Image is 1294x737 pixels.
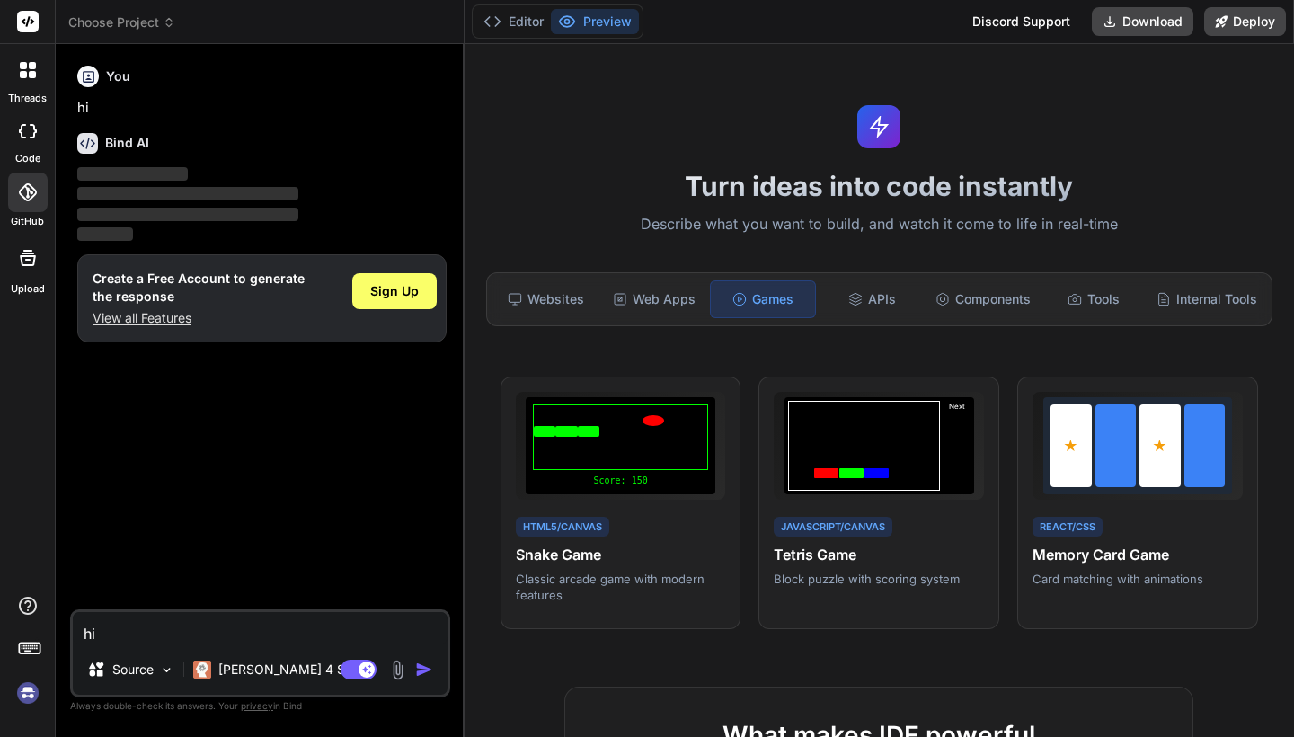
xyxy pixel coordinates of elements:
img: Pick Models [159,662,174,678]
div: Web Apps [602,280,706,318]
div: Games [710,280,816,318]
p: Classic arcade game with modern features [516,571,726,603]
p: hi [77,98,447,119]
p: Describe what you want to build, and watch it come to life in real-time [475,213,1283,236]
p: [PERSON_NAME] 4 S.. [218,661,352,679]
img: Claude 4 Sonnet [193,661,211,679]
div: JavaScript/Canvas [774,517,892,537]
div: Next [944,401,970,491]
div: React/CSS [1033,517,1103,537]
button: Download [1092,7,1193,36]
div: HTML5/Canvas [516,517,609,537]
span: ‌ [77,167,188,181]
p: View all Features [93,309,305,327]
textarea: hi [73,612,448,644]
div: APIs [820,280,924,318]
button: Editor [476,9,551,34]
div: Internal Tools [1149,280,1264,318]
h6: Bind AI [105,134,149,152]
span: ‌ [77,208,298,221]
button: Deploy [1204,7,1286,36]
span: privacy [241,700,273,711]
label: threads [8,91,47,106]
h1: Turn ideas into code instantly [475,170,1283,202]
span: Choose Project [68,13,175,31]
img: signin [13,678,43,708]
h4: Snake Game [516,544,726,565]
img: icon [415,661,433,679]
h1: Create a Free Account to generate the response [93,270,305,306]
div: Websites [494,280,598,318]
span: ‌ [77,227,133,241]
img: attachment [387,660,408,680]
p: Source [112,661,154,679]
h4: Memory Card Game [1033,544,1243,565]
div: Components [928,280,1038,318]
h4: Tetris Game [774,544,984,565]
p: Card matching with animations [1033,571,1243,587]
span: ‌ [77,187,298,200]
div: Score: 150 [533,474,707,487]
p: Block puzzle with scoring system [774,571,984,587]
h6: You [106,67,130,85]
button: Preview [551,9,639,34]
p: Always double-check its answers. Your in Bind [70,697,450,715]
div: Tools [1041,280,1146,318]
span: Sign Up [370,282,419,300]
div: Discord Support [962,7,1081,36]
label: GitHub [11,214,44,229]
label: code [15,151,40,166]
label: Upload [11,281,45,297]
